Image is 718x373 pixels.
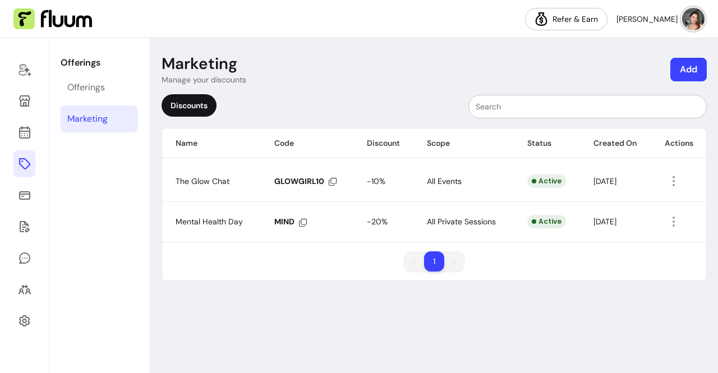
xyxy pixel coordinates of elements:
img: avatar [682,8,705,30]
a: Storefront [13,88,35,114]
span: Mental Health Day [176,217,243,227]
th: Code [261,128,353,158]
a: Sales [13,182,35,209]
th: Created On [580,128,651,158]
a: Refer & Earn [525,8,607,30]
div: Offerings [67,81,105,94]
span: All Private Sessions [427,217,496,227]
a: Forms [13,213,35,240]
th: Name [162,128,261,158]
nav: pagination navigation [398,246,470,277]
th: Discount [353,128,413,158]
a: Offerings [13,150,35,177]
th: Status [514,128,580,158]
p: Manage your discounts [162,74,246,85]
a: Settings [13,307,35,334]
div: Marketing [67,112,108,126]
th: Scope [413,128,514,158]
a: Offerings [61,74,138,101]
a: Clients [13,276,35,303]
p: Offerings [61,56,138,70]
button: Add [670,58,707,81]
div: Click to copy [274,176,337,186]
p: Marketing [162,54,237,74]
span: All Events [427,176,462,186]
span: The Glow Chat [176,176,229,186]
img: Fluum Logo [13,8,92,30]
a: Home [13,56,35,83]
a: My Messages [13,245,35,271]
div: Active [527,215,566,228]
span: -10% [367,176,385,186]
span: -20% [367,217,388,227]
div: Discounts [162,94,217,117]
div: Active [527,174,566,188]
button: avatar[PERSON_NAME] [616,8,705,30]
input: Search [476,101,699,112]
li: pagination item 1 active [424,251,444,271]
span: [DATE] [593,217,616,227]
span: [DATE] [593,176,616,186]
th: Actions [651,128,706,158]
a: Calendar [13,119,35,146]
div: Click to copy [274,217,307,227]
a: Marketing [61,105,138,132]
span: [PERSON_NAME] [616,13,678,25]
